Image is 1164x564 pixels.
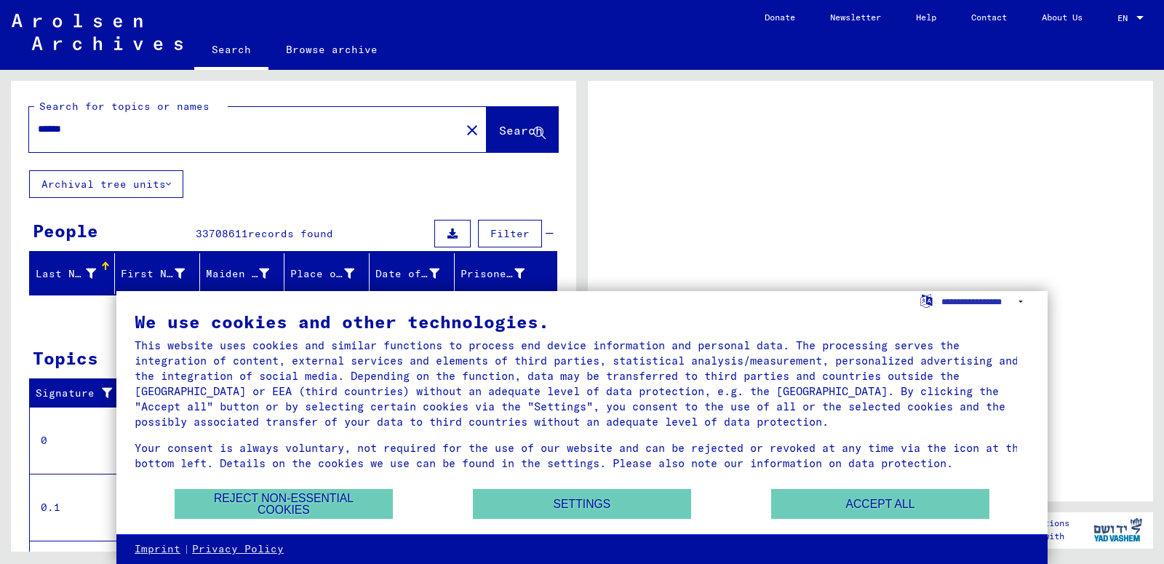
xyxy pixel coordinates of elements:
div: Place of Birth [290,262,372,285]
div: Maiden Name [206,266,270,282]
div: Date of Birth [375,266,439,282]
mat-header-cell: Place of Birth [284,253,370,294]
div: Place of Birth [290,266,354,282]
span: Search [499,123,543,138]
mat-header-cell: First Name [115,253,200,294]
div: First Name [121,266,185,282]
img: yv_logo.png [1091,512,1145,548]
button: Accept all [771,489,989,519]
div: People [33,218,98,244]
div: First Name [121,262,203,285]
button: Clear [458,115,487,144]
div: Topics [33,345,98,371]
mat-header-cell: Date of Birth [370,253,455,294]
td: 0 [30,407,130,474]
button: Filter [478,220,542,247]
span: Filter [490,227,530,240]
div: Prisoner # [461,262,543,285]
div: Prisoner # [461,266,525,282]
div: Date of Birth [375,262,458,285]
div: This website uses cookies and similar functions to process end device information and personal da... [135,338,1029,429]
div: Your consent is always voluntary, not required for the use of our website and can be rejected or ... [135,440,1029,471]
a: Privacy Policy [192,542,284,557]
mat-label: Search for topics or names [39,100,210,113]
a: Imprint [135,542,180,557]
div: Signature [36,382,133,405]
mat-icon: close [463,122,481,139]
button: Search [487,107,558,152]
div: Last Name [36,266,96,282]
mat-header-cell: Prisoner # [455,253,557,294]
td: 0.1 [30,474,130,541]
a: Search [194,32,268,70]
button: Reject non-essential cookies [175,489,393,519]
button: Archival tree units [29,170,183,198]
span: 33708611 [196,227,248,240]
img: Arolsen_neg.svg [12,14,183,50]
div: Last Name [36,262,114,285]
div: We use cookies and other technologies. [135,313,1029,330]
mat-header-cell: Maiden Name [200,253,285,294]
span: EN [1117,13,1133,23]
div: Maiden Name [206,262,288,285]
span: records found [248,227,333,240]
button: Settings [473,489,691,519]
div: Signature [36,386,119,401]
a: Browse archive [268,32,395,67]
mat-header-cell: Last Name [30,253,115,294]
